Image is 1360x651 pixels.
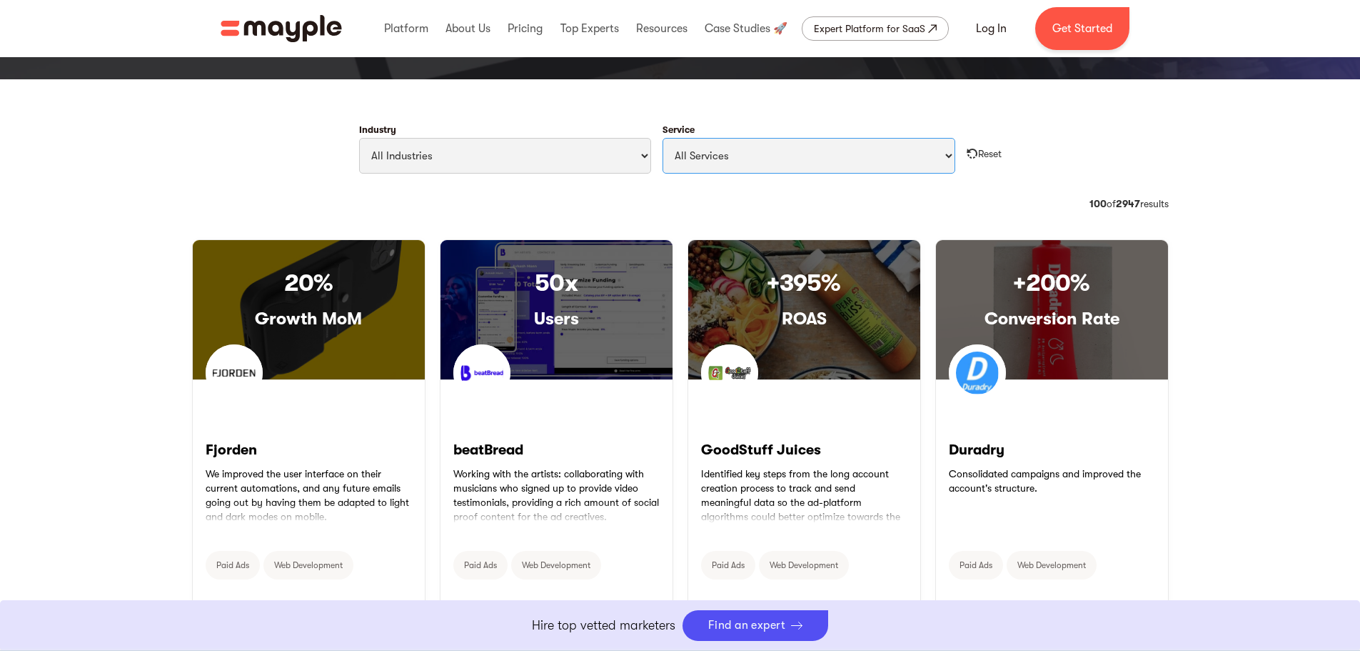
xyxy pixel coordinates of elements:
strong: 100 [1089,198,1107,209]
p: Hire top vetted marketers [532,616,675,635]
div: Reset [978,146,1002,161]
a: home [221,15,342,42]
img: Mayple logo [221,15,342,42]
div: Resources [633,6,691,51]
a: +395%ROAS [688,240,920,380]
div: Top Experts [557,6,623,51]
label: Service [663,125,955,134]
div: Platform [381,6,432,51]
div: Pricing [504,6,546,51]
h3: ROAS [688,308,920,329]
h3: +395% [688,269,920,297]
div: of results [1089,197,1169,211]
a: 20%Growth MoM [193,240,425,380]
a: +200%Conversion Rate [936,240,1168,380]
h3: 50x [440,269,673,297]
h3: Growth MoM [193,308,425,329]
h3: Conversion Rate [936,308,1168,329]
a: 50xUsers [440,240,673,380]
form: Filter Cases Form [192,114,1169,185]
h3: 20% [193,269,425,297]
div: About Us [442,6,494,51]
div: Find an expert [708,619,786,632]
h3: +200% [936,269,1168,297]
img: reset all filters [967,148,978,159]
strong: 2947 [1116,198,1140,209]
a: Expert Platform for SaaS [802,16,949,41]
div: Expert Platform for SaaS [814,20,925,37]
a: Log In [959,11,1024,46]
label: Industry [359,125,652,134]
a: Get Started [1035,7,1129,50]
h3: Users [440,308,673,329]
